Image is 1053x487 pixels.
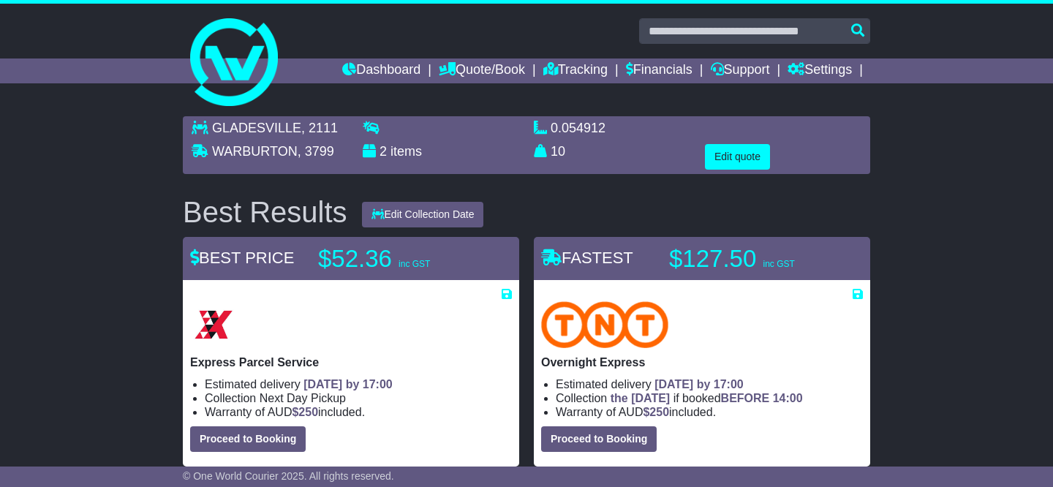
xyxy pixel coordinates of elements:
[190,426,306,452] button: Proceed to Booking
[190,249,294,267] span: BEST PRICE
[556,405,863,419] li: Warranty of AUD included.
[175,196,355,228] div: Best Results
[298,144,334,159] span: , 3799
[205,405,512,419] li: Warranty of AUD included.
[212,121,301,135] span: GLADESVILLE
[301,121,338,135] span: , 2111
[205,377,512,391] li: Estimated delivery
[551,121,605,135] span: 0.054912
[711,58,770,83] a: Support
[669,244,852,273] p: $127.50
[183,470,394,482] span: © One World Courier 2025. All rights reserved.
[439,58,525,83] a: Quote/Book
[260,392,346,404] span: Next Day Pickup
[303,378,393,390] span: [DATE] by 17:00
[541,249,633,267] span: FASTEST
[541,301,668,348] img: TNT Domestic: Overnight Express
[611,392,670,404] span: the [DATE]
[541,355,863,369] p: Overnight Express
[763,259,794,269] span: inc GST
[190,355,512,369] p: Express Parcel Service
[705,144,770,170] button: Edit quote
[556,391,863,405] li: Collection
[212,144,298,159] span: WARBURTON
[190,301,237,348] img: Border Express: Express Parcel Service
[380,144,387,159] span: 2
[362,202,484,227] button: Edit Collection Date
[773,392,803,404] span: 14:00
[390,144,422,159] span: items
[654,378,744,390] span: [DATE] by 17:00
[649,406,669,418] span: 250
[292,406,318,418] span: $
[205,391,512,405] li: Collection
[298,406,318,418] span: 250
[626,58,692,83] a: Financials
[543,58,608,83] a: Tracking
[611,392,803,404] span: if booked
[643,406,669,418] span: $
[721,392,770,404] span: BEFORE
[788,58,852,83] a: Settings
[318,244,501,273] p: $52.36
[551,144,565,159] span: 10
[342,58,420,83] a: Dashboard
[541,426,657,452] button: Proceed to Booking
[556,377,863,391] li: Estimated delivery
[399,259,430,269] span: inc GST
